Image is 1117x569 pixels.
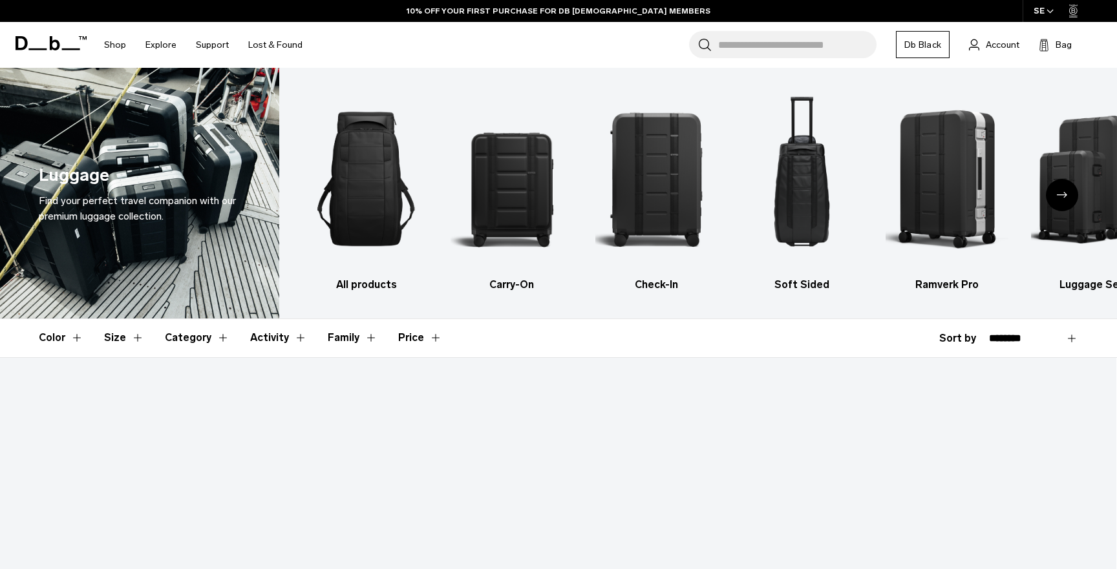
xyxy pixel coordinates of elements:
[398,319,442,357] button: Toggle Price
[595,87,718,293] a: Db Check-In
[741,87,864,293] a: Db Soft Sided
[196,22,229,68] a: Support
[248,22,303,68] a: Lost & Found
[1046,179,1078,211] div: Next slide
[451,87,573,293] li: 2 / 6
[886,87,1008,271] img: Db
[595,277,718,293] h3: Check-In
[250,319,307,357] button: Toggle Filter
[104,319,144,357] button: Toggle Filter
[595,87,718,293] li: 3 / 6
[741,277,864,293] h3: Soft Sided
[328,319,378,357] button: Toggle Filter
[886,87,1008,293] a: Db Ramverk Pro
[451,277,573,293] h3: Carry-On
[407,5,710,17] a: 10% OFF YOUR FIRST PURCHASE FOR DB [DEMOGRAPHIC_DATA] MEMBERS
[595,87,718,271] img: Db
[1056,38,1072,52] span: Bag
[305,277,428,293] h3: All products
[104,22,126,68] a: Shop
[986,38,1019,52] span: Account
[305,87,428,271] img: Db
[94,22,312,68] nav: Main Navigation
[451,87,573,271] img: Db
[741,87,864,271] img: Db
[969,37,1019,52] a: Account
[39,162,109,189] h1: Luggage
[1039,37,1072,52] button: Bag
[145,22,176,68] a: Explore
[896,31,950,58] a: Db Black
[39,319,83,357] button: Toggle Filter
[39,194,236,222] span: Find your perfect travel companion with our premium luggage collection.
[886,277,1008,293] h3: Ramverk Pro
[451,87,573,293] a: Db Carry-On
[305,87,428,293] a: Db All products
[305,87,428,293] li: 1 / 6
[741,87,864,293] li: 4 / 6
[165,319,229,357] button: Toggle Filter
[886,87,1008,293] li: 5 / 6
